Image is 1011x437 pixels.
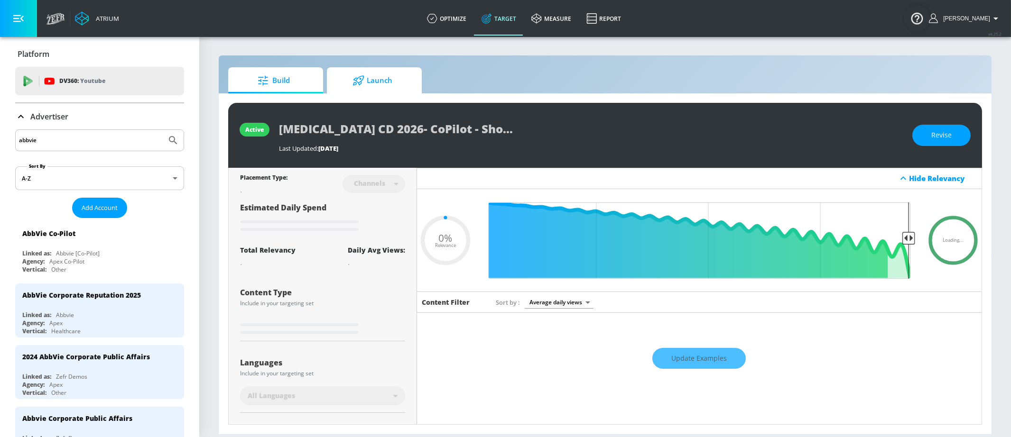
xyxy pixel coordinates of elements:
[240,246,296,255] div: Total Relevancy
[22,291,141,300] div: AbbVie Corporate Reputation 2025
[419,1,474,36] a: optimize
[51,327,81,335] div: Healthcare
[163,130,184,151] button: Submit Search
[19,134,163,146] input: Search by name
[240,173,288,183] div: Placement Type:
[929,13,1002,24] button: [PERSON_NAME]
[22,229,75,238] div: AbbVie Co-Pilot
[474,1,524,36] a: Target
[245,126,264,134] div: active
[22,319,45,327] div: Agency:
[931,129,952,141] span: Revise
[49,319,63,327] div: Apex
[56,249,100,257] div: Abbvie [Co-Pilot]
[18,49,49,59] p: Platform
[51,389,66,397] div: Other
[15,103,184,130] div: Advertiser
[988,31,1002,36] span: v 4.25.2
[525,296,594,309] div: Average daily views
[22,414,132,423] div: Abbvie Corporate Public Affairs
[15,283,184,337] div: AbbVie Corporate Reputation 2025Linked as:AbbvieAgency:ApexVertical:Healthcare
[279,144,903,153] div: Last Updated:
[22,389,46,397] div: Vertical:
[240,386,405,405] div: All Languages
[909,173,976,183] div: Hide Relevancy
[49,257,84,265] div: Apex Co-Pilot
[579,1,629,36] a: Report
[56,373,87,381] div: Zefr Demos
[248,391,295,401] span: All Languages
[524,1,579,36] a: measure
[943,238,964,243] span: Loading...
[496,298,520,307] span: Sort by
[75,11,119,26] a: Atrium
[336,69,408,92] span: Launch
[240,202,405,234] div: Estimated Daily Spend
[49,381,63,389] div: Apex
[22,265,46,273] div: Vertical:
[15,222,184,276] div: AbbVie Co-PilotLinked as:Abbvie [Co-Pilot]Agency:Apex Co-PilotVertical:Other
[15,67,184,95] div: DV360: Youtube
[80,76,105,86] p: Youtube
[30,111,68,122] p: Advertiser
[417,168,982,189] div: Hide Relevancy
[15,345,184,399] div: 2024 AbbVie Corporate Public AffairsLinked as:Zefr DemosAgency:ApexVertical:Other
[912,125,971,146] button: Revise
[15,41,184,67] div: Platform
[22,352,150,361] div: 2024 AbbVie Corporate Public Affairs
[27,163,47,169] label: Sort By
[240,289,405,296] div: Content Type
[15,166,184,190] div: A-Z
[22,249,51,257] div: Linked as:
[939,15,990,22] span: login as: yen.lopezgallardo@zefr.com
[904,5,930,31] button: Open Resource Center
[240,202,326,213] span: Estimated Daily Spend
[22,327,46,335] div: Vertical:
[92,14,119,23] div: Atrium
[238,69,310,92] span: Build
[435,243,456,247] span: Relevance
[483,202,915,279] input: Final Threshold
[318,144,338,153] span: [DATE]
[240,359,405,366] div: Languages
[82,202,118,213] span: Add Account
[22,311,51,319] div: Linked as:
[72,198,127,218] button: Add Account
[422,298,470,307] h6: Content Filter
[22,381,45,389] div: Agency:
[22,373,51,381] div: Linked as:
[22,257,45,265] div: Agency:
[240,300,405,306] div: Include in your targeting set
[240,371,405,376] div: Include in your targeting set
[51,265,66,273] div: Other
[56,311,74,319] div: Abbvie
[348,246,405,255] div: Daily Avg Views:
[59,76,105,86] p: DV360:
[349,179,390,187] div: Channels
[438,233,452,243] span: 0%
